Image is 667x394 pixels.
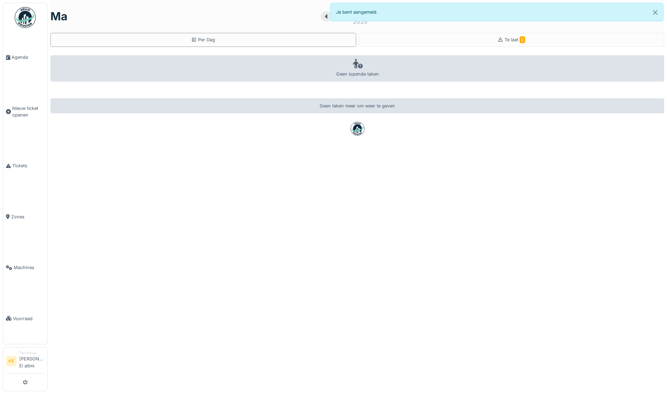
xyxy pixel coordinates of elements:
a: KE Technicus[PERSON_NAME] El atimi [6,350,44,374]
li: [PERSON_NAME] El atimi [19,350,44,372]
span: Tickets [12,162,44,169]
div: Geen lopende taken [50,55,664,82]
span: Zones [11,213,44,220]
a: Tickets [3,140,47,191]
span: Agenda [12,54,44,61]
a: Zones [3,191,47,242]
span: Te laat [505,37,525,42]
h1: ma [50,10,68,23]
a: Nieuw ticket openen [3,83,47,140]
span: Voorraad [13,315,44,322]
span: Nieuw ticket openen [12,105,44,118]
a: Voorraad [3,293,47,344]
img: badge-BVDL4wpA.svg [350,122,364,136]
li: KE [6,356,16,366]
span: 0 [520,36,525,43]
img: Badge_color-CXgf-gQk.svg [15,7,36,28]
div: 2025 [353,17,367,26]
a: Machines [3,242,47,293]
a: Agenda [3,32,47,83]
div: Je bent aangemeld. [330,3,664,21]
button: Close [647,3,663,22]
div: Per Dag [191,36,215,43]
div: Geen taken meer om weer te geven [50,98,664,113]
span: Machines [14,264,44,271]
div: Technicus [19,350,44,356]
